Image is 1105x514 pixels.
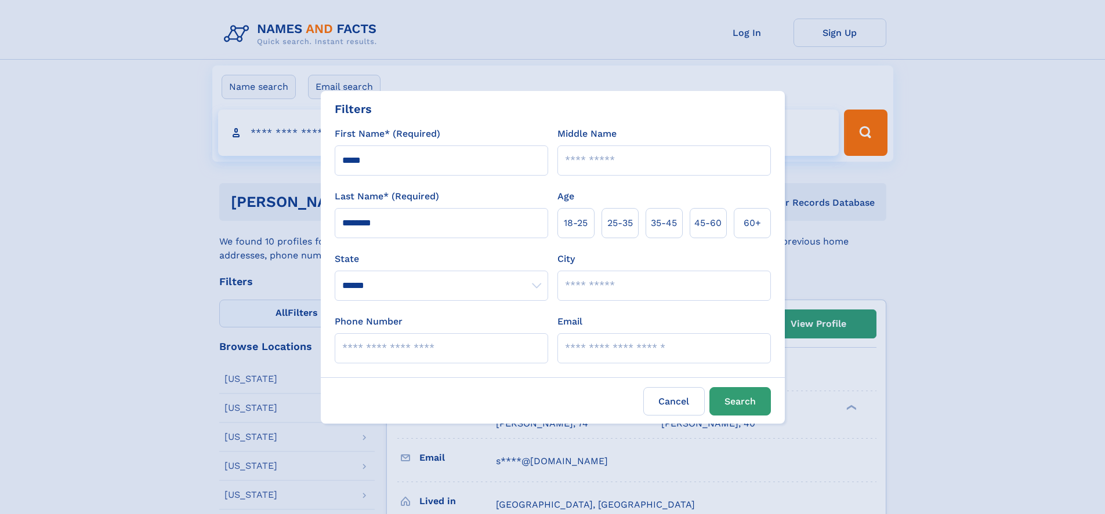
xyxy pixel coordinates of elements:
[651,216,677,230] span: 35‑45
[694,216,722,230] span: 45‑60
[564,216,588,230] span: 18‑25
[335,127,440,141] label: First Name* (Required)
[557,252,575,266] label: City
[607,216,633,230] span: 25‑35
[335,100,372,118] div: Filters
[709,387,771,415] button: Search
[557,127,617,141] label: Middle Name
[557,315,582,329] label: Email
[557,189,574,203] label: Age
[744,216,761,230] span: 60+
[335,252,548,266] label: State
[335,189,439,203] label: Last Name* (Required)
[335,315,403,329] label: Phone Number
[643,387,705,415] label: Cancel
